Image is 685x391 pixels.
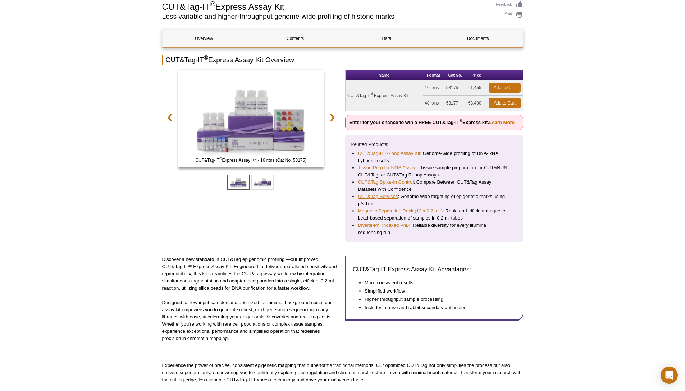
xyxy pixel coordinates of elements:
a: Print [496,10,523,18]
h1: CUT&Tag-IT Express Assay Kit [162,1,489,11]
h2: Less variable and higher-throughput genome-wide profiling of histone marks [162,13,489,20]
li: : Reliable diversity for every Illumina sequencing run [358,222,511,236]
td: 53177 [444,96,466,111]
td: €3,490 [466,96,487,111]
a: CUT&Tag Spike-In Control [358,179,414,186]
a: Feedback [496,1,523,9]
p: Discover a new standard in CUT&Tag epigenomic profiling —our improved CUT&Tag-IT® Express Assay K... [162,256,340,292]
a: CUT&Tag-IT R-loop Assay Kit [358,150,420,157]
p: Related Products: [351,141,518,148]
span: CUT&Tag-IT Express Assay Kit - 16 rxns (Cat No. 53175) [180,157,322,164]
p: Designed for low-input samples and optimized for minimal background noise, our assay kit empowers... [162,299,340,342]
td: CUT&Tag-IT Express Assay Kit [346,80,423,111]
li: : Genome-wide targeting of epigenetic marks using pA-Tn5 [358,193,511,207]
li: Simplified workflow [365,287,508,295]
a: Data [345,30,428,47]
sup: ® [460,119,462,123]
a: Documents [437,30,520,47]
a: Diversi-Phi Indexed PhiX [358,222,410,229]
sup: ® [219,157,222,161]
strong: Enter for your chance to win a FREE CUT&Tag-IT Express kit. [349,120,515,125]
li: : Rapid and efficient magnetic bead-based separation of samples in 0.2 ml tubes [358,207,511,222]
a: CUT&Tag-IT Express Assay Kit - 16 rxns [178,70,324,169]
h2: CUT&Tag-IT Express Assay Kit Overview [162,55,523,65]
h3: CUT&Tag-IT Express Assay Kit Advantages: [353,265,516,274]
th: Cat No. [444,70,466,80]
th: Format [423,70,444,80]
a: Add to Cart [489,83,521,93]
td: 48 rxns [423,96,444,111]
sup: ® [371,92,374,96]
a: Learn More [489,120,515,125]
div: Open Intercom Messenger [661,367,678,384]
td: €1,455 [466,80,487,96]
li: : Tissue sample preparation for CUT&RUN, CUT&Tag, or CUT&Tag R-loop Assays [358,164,511,179]
li: : Genome-wide profiling of DNA-RNA hybrids in cells [358,150,511,164]
li: : Compare Between CUT&Tag Assay Datasets with Confidence [358,179,511,193]
th: Price [466,70,487,80]
td: 16 rxns [423,80,444,96]
a: Contents [254,30,337,47]
a: ❮ [162,109,178,125]
a: ❯ [324,109,340,125]
td: 53175 [444,80,466,96]
a: Tissue Prep for NGS Assays [358,164,418,171]
a: Magnetic Separation Rack (12 x 0.2 mL) [358,207,443,215]
a: CUT&Tag Services [358,193,398,200]
li: Includes mouse and rabbit secondary antibodies [365,304,508,311]
th: Name [346,70,423,80]
img: CUT&Tag-IT Express Assay Kit - 16 rxns [178,70,324,167]
a: Overview [163,30,246,47]
li: More consistent results [365,279,508,286]
li: Higher throughput sample processing [365,296,508,303]
p: Experience the power of precise, consistent epigenetic mapping that outperforms traditional metho... [162,362,523,383]
a: Add to Cart [489,98,521,108]
sup: ® [204,55,208,61]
